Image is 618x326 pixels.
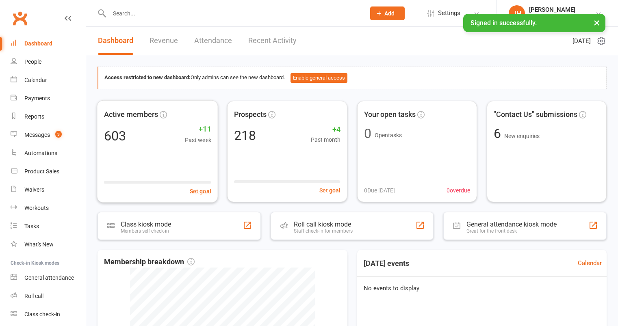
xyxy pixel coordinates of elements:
div: Staff check-in for members [294,228,353,234]
div: Dashboard [24,40,52,47]
span: Settings [438,4,460,22]
div: JH [509,5,525,22]
a: Waivers [11,181,86,199]
div: Class kiosk mode [121,220,171,228]
span: 0 Due [DATE] [364,186,395,195]
div: 218 [234,129,256,142]
div: Calendar [24,77,47,83]
div: General attendance kiosk mode [466,220,557,228]
div: Tasks [24,223,39,229]
a: Roll call [11,287,86,305]
span: Add [384,10,395,17]
h3: [DATE] events [357,256,416,271]
div: Messages [24,132,50,138]
div: Roll call [24,293,43,299]
button: Set goal [190,186,211,196]
span: 0 overdue [447,186,470,195]
div: Payments [24,95,50,101]
div: Roll call kiosk mode [294,220,353,228]
a: Reports [11,108,86,126]
div: Great for the front desk [466,228,557,234]
div: Automations [24,150,57,156]
a: People [11,53,86,71]
strong: Access restricted to new dashboard: [104,74,191,80]
a: Class kiosk mode [11,305,86,324]
span: +11 [185,123,211,135]
span: Open tasks [375,132,402,138]
button: Add [370,6,405,20]
div: General attendance [24,274,74,281]
a: Dashboard [98,27,133,55]
a: Payments [11,89,86,108]
a: Automations [11,144,86,162]
input: Search... [107,8,360,19]
div: Workouts [24,205,49,211]
a: Calendar [11,71,86,89]
span: Prospects [234,109,267,121]
a: Revenue [150,27,178,55]
div: Bellingen Fitness [529,13,575,21]
div: Class check-in [24,311,60,317]
div: What's New [24,241,54,248]
span: Your open tasks [364,109,416,121]
div: Reports [24,113,44,120]
div: 603 [104,129,126,142]
span: +4 [311,124,340,136]
a: Recent Activity [248,27,297,55]
span: Membership breakdown [104,256,195,268]
a: General attendance kiosk mode [11,269,86,287]
span: [DATE] [572,36,591,46]
a: Attendance [194,27,232,55]
span: "Contact Us" submissions [494,109,577,121]
a: Clubworx [10,8,30,28]
div: Waivers [24,186,44,193]
a: Workouts [11,199,86,217]
span: Active members [104,108,158,120]
div: People [24,58,41,65]
button: Set goal [319,186,340,195]
div: No events to display [354,277,610,300]
span: 6 [494,126,504,141]
div: Only admins can see the new dashboard. [104,73,600,83]
a: Messages 3 [11,126,86,144]
span: Past month [311,135,340,144]
button: × [590,14,604,31]
span: Past week [185,135,211,145]
span: 3 [55,131,62,138]
div: [PERSON_NAME] [529,6,575,13]
a: Dashboard [11,35,86,53]
div: 0 [364,127,371,140]
div: Product Sales [24,168,59,175]
div: Members self check-in [121,228,171,234]
a: Calendar [578,258,602,268]
a: Tasks [11,217,86,235]
button: Enable general access [291,73,347,83]
span: Signed in successfully. [471,19,537,27]
span: New enquiries [504,133,540,139]
a: Product Sales [11,162,86,181]
a: What's New [11,235,86,254]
